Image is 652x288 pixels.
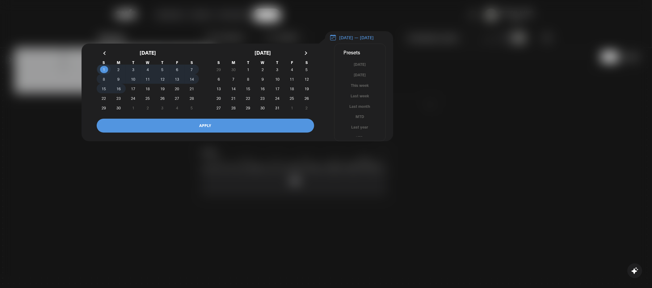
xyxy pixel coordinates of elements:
[111,74,126,84] button: 9
[190,74,194,85] span: 14
[299,74,314,84] button: 12
[176,64,178,75] span: 6
[190,93,194,104] span: 28
[231,93,236,104] span: 21
[212,60,226,65] span: S
[141,60,155,65] span: W
[325,31,393,44] button: [DATE] — [DATE]
[290,83,294,94] span: 18
[170,74,184,84] button: 13
[212,84,226,93] button: 13
[270,103,284,112] button: 31
[275,83,280,94] span: 17
[97,60,111,65] span: S
[147,64,149,75] span: 4
[160,74,165,85] span: 12
[299,84,314,93] button: 19
[226,103,241,112] button: 28
[334,114,385,120] button: MTD
[97,103,111,112] button: 29
[184,84,199,93] button: 21
[126,93,140,103] button: 24
[285,60,299,65] span: F
[290,74,294,85] span: 11
[160,83,165,94] span: 19
[270,93,284,103] button: 24
[334,72,385,78] button: [DATE]
[132,64,134,75] span: 3
[116,102,121,113] span: 30
[226,60,241,65] span: M
[217,93,221,104] span: 20
[184,74,199,84] button: 14
[270,74,284,84] button: 10
[155,93,170,103] button: 26
[170,65,184,74] button: 6
[241,93,255,103] button: 22
[305,83,309,94] span: 19
[103,74,105,85] span: 8
[141,84,155,93] button: 18
[131,74,135,85] span: 10
[334,104,385,109] button: Last month
[262,64,264,75] span: 2
[212,74,226,84] button: 6
[262,74,264,85] span: 9
[305,64,308,75] span: 5
[231,102,236,113] span: 28
[285,84,299,93] button: 18
[212,93,226,103] button: 20
[217,83,221,94] span: 13
[299,93,314,103] button: 26
[111,60,126,65] span: M
[255,60,270,65] span: W
[155,65,170,74] button: 5
[275,93,280,104] span: 24
[255,103,270,112] button: 30
[305,74,309,85] span: 12
[117,74,120,85] span: 9
[241,84,255,93] button: 15
[334,61,385,67] button: [DATE]
[111,84,126,93] button: 16
[247,64,249,75] span: 1
[155,60,170,65] span: T
[226,84,241,93] button: 14
[334,48,385,56] div: Presets
[290,93,294,104] span: 25
[184,93,199,103] button: 28
[270,65,284,74] button: 3
[275,74,280,85] span: 10
[170,93,184,103] button: 27
[241,65,255,74] button: 1
[246,93,250,104] span: 22
[102,102,106,113] span: 29
[97,84,111,93] button: 15
[126,60,140,65] span: T
[334,83,385,88] button: This week
[103,64,105,75] span: 1
[285,74,299,84] button: 11
[111,65,126,74] button: 2
[334,124,385,130] button: Last year
[334,135,385,141] button: YTD
[255,65,270,74] button: 2
[299,60,314,65] span: S
[116,83,121,94] span: 16
[131,83,135,94] span: 17
[175,93,179,104] span: 27
[97,44,199,61] div: [DATE]
[226,74,241,84] button: 7
[170,60,184,65] span: F
[155,74,170,84] button: 12
[217,102,221,113] span: 27
[175,83,179,94] span: 20
[285,65,299,74] button: 4
[305,93,309,104] span: 26
[145,93,150,104] span: 25
[255,93,270,103] button: 23
[97,93,111,103] button: 22
[126,74,140,84] button: 10
[231,83,236,94] span: 14
[191,64,193,75] span: 7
